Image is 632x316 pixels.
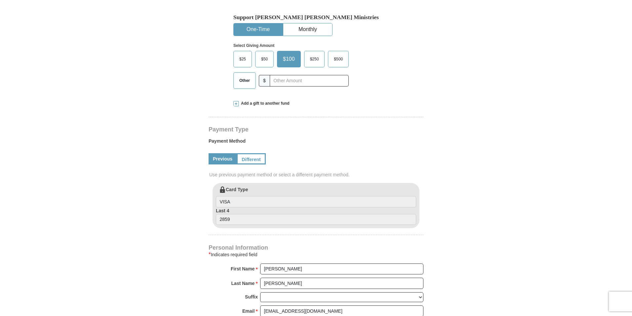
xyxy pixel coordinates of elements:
label: Card Type [216,186,416,207]
input: Card Type [216,196,416,207]
button: Monthly [283,23,332,36]
span: Use previous payment method or select a different payment method. [209,171,424,178]
a: Different [237,153,266,164]
a: Previous [209,153,237,164]
label: Payment Method [209,138,423,148]
span: $100 [280,54,298,64]
span: $ [259,75,270,87]
strong: Email [242,306,255,316]
h4: Payment Type [209,127,423,132]
input: Other Amount [270,75,349,87]
span: Add a gift to another fund [239,101,290,106]
label: Last 4 [216,207,416,225]
button: One-Time [234,23,283,36]
span: $50 [258,54,271,64]
strong: First Name [231,264,255,273]
strong: Suffix [245,292,258,301]
input: Last 4 [216,214,416,225]
span: $500 [331,54,346,64]
span: Other [236,76,253,86]
span: $25 [236,54,249,64]
div: Indicates required field [209,251,423,259]
strong: Last Name [231,279,255,288]
span: $250 [307,54,322,64]
h4: Personal Information [209,245,423,250]
h5: Support [PERSON_NAME] [PERSON_NAME] Ministries [233,14,399,21]
strong: Select Giving Amount [233,43,274,48]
